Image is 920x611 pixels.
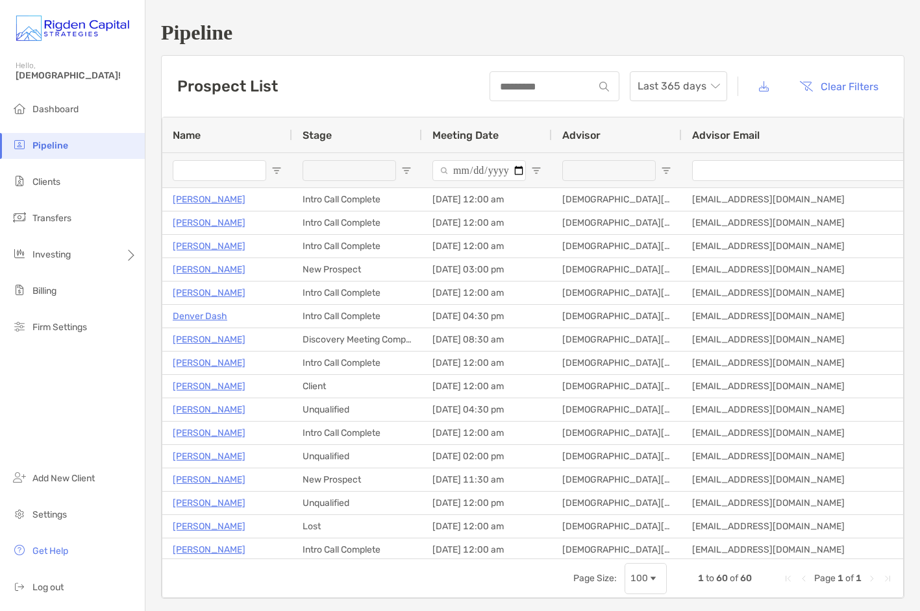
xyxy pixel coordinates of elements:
[32,473,95,484] span: Add New Client
[12,318,27,334] img: firm-settings icon
[422,235,552,258] div: [DATE] 12:00 am
[173,542,245,558] a: [PERSON_NAME]
[740,573,752,584] span: 60
[173,355,245,371] a: [PERSON_NAME]
[16,70,137,81] span: [DEMOGRAPHIC_DATA]!
[730,573,738,584] span: of
[292,375,422,398] div: Client
[173,215,245,231] a: [PERSON_NAME]
[32,140,68,151] span: Pipeline
[422,398,552,421] div: [DATE] 04:30 pm
[661,165,671,176] button: Open Filter Menu
[422,211,552,234] div: [DATE] 12:00 am
[562,129,601,141] span: Advisor
[292,188,422,211] div: Intro Call Complete
[173,378,245,394] a: [PERSON_NAME]
[599,82,609,91] img: input icon
[173,495,245,511] p: [PERSON_NAME]
[32,322,87,333] span: Firm Settings
[422,258,552,281] div: [DATE] 03:00 pm
[173,331,245,348] a: [PERSON_NAME]
[845,573,854,584] span: of
[173,160,266,181] input: Name Filter Input
[552,305,682,328] div: [DEMOGRAPHIC_DATA][PERSON_NAME], CFP®
[32,104,79,115] span: Dashboard
[552,352,682,374] div: [DEMOGRAPHIC_DATA][PERSON_NAME], CFP®
[173,129,201,141] span: Name
[867,573,877,584] div: Next Page
[292,352,422,374] div: Intro Call Complete
[552,328,682,351] div: [DEMOGRAPHIC_DATA][PERSON_NAME], CFP®
[32,285,56,296] span: Billing
[173,425,245,441] a: [PERSON_NAME]
[432,129,499,141] span: Meeting Date
[422,188,552,211] div: [DATE] 12:00 am
[173,401,245,418] a: [PERSON_NAME]
[692,129,760,141] span: Advisor Email
[716,573,728,584] span: 60
[552,235,682,258] div: [DEMOGRAPHIC_DATA][PERSON_NAME], CFP®
[422,422,552,444] div: [DATE] 12:00 am
[292,492,422,514] div: Unqualified
[552,492,682,514] div: [DEMOGRAPHIC_DATA][PERSON_NAME], CFP®
[292,282,422,304] div: Intro Call Complete
[882,573,893,584] div: Last Page
[422,445,552,468] div: [DATE] 02:00 pm
[303,129,332,141] span: Stage
[292,211,422,234] div: Intro Call Complete
[292,468,422,491] div: New Prospect
[292,258,422,281] div: New Prospect
[789,72,888,101] button: Clear Filters
[12,246,27,261] img: investing icon
[552,422,682,444] div: [DEMOGRAPHIC_DATA][PERSON_NAME], CFP®
[32,509,67,520] span: Settings
[638,72,719,101] span: Last 365 days
[292,422,422,444] div: Intro Call Complete
[173,261,245,278] a: [PERSON_NAME]
[12,101,27,116] img: dashboard icon
[161,21,904,45] h1: Pipeline
[552,445,682,468] div: [DEMOGRAPHIC_DATA][PERSON_NAME], CFP®
[292,235,422,258] div: Intro Call Complete
[12,579,27,594] img: logout icon
[698,573,704,584] span: 1
[292,398,422,421] div: Unqualified
[173,191,245,208] a: [PERSON_NAME]
[292,538,422,561] div: Intro Call Complete
[12,210,27,225] img: transfers icon
[12,137,27,152] img: pipeline icon
[292,445,422,468] div: Unqualified
[814,573,836,584] span: Page
[12,542,27,558] img: get-help icon
[552,188,682,211] div: [DEMOGRAPHIC_DATA][PERSON_NAME], CFP®
[173,472,245,488] p: [PERSON_NAME]
[12,506,27,521] img: settings icon
[552,375,682,398] div: [DEMOGRAPHIC_DATA][PERSON_NAME], CFP®
[573,573,617,584] div: Page Size:
[401,165,412,176] button: Open Filter Menu
[552,398,682,421] div: [DEMOGRAPHIC_DATA][PERSON_NAME], CFP®
[32,249,71,260] span: Investing
[32,582,64,593] span: Log out
[173,448,245,464] a: [PERSON_NAME]
[271,165,282,176] button: Open Filter Menu
[292,515,422,538] div: Lost
[173,238,245,254] a: [PERSON_NAME]
[292,305,422,328] div: Intro Call Complete
[706,573,714,584] span: to
[422,328,552,351] div: [DATE] 08:30 am
[292,328,422,351] div: Discovery Meeting Complete
[173,518,245,534] p: [PERSON_NAME]
[12,470,27,485] img: add_new_client icon
[552,538,682,561] div: [DEMOGRAPHIC_DATA][PERSON_NAME], CFP®
[12,282,27,298] img: billing icon
[422,375,552,398] div: [DATE] 12:00 am
[552,258,682,281] div: [DEMOGRAPHIC_DATA][PERSON_NAME], CFP®
[838,573,843,584] span: 1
